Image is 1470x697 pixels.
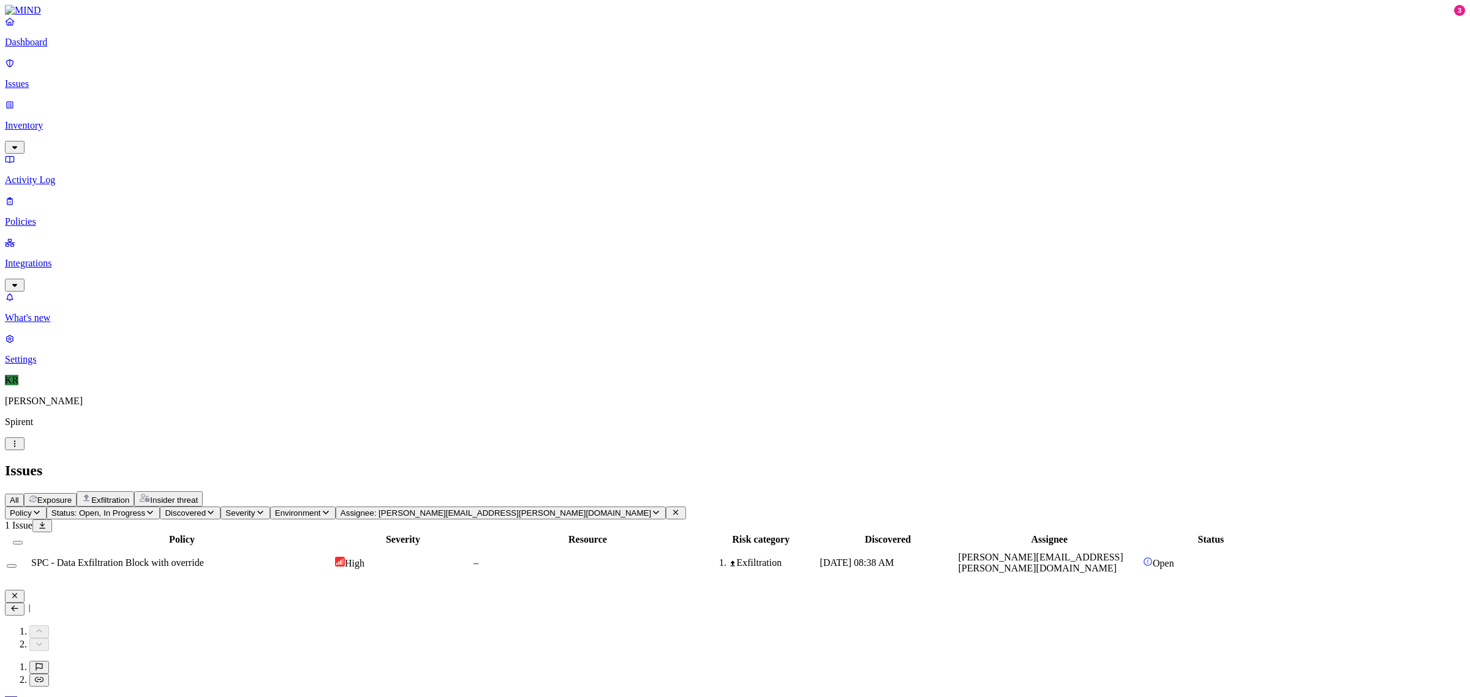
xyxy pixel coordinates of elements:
img: MIND [5,5,41,16]
button: Select all [13,541,23,544]
span: – [473,557,478,568]
span: Severity [225,508,255,518]
p: Activity Log [5,175,1465,186]
span: Policy [10,508,32,518]
span: Discovered [165,508,206,518]
div: Severity [335,534,471,545]
button: Select row [7,564,17,568]
div: Resource [473,534,702,545]
span: [PERSON_NAME][EMAIL_ADDRESS][PERSON_NAME][DOMAIN_NAME] [958,552,1123,573]
p: What's new [5,312,1465,323]
p: Issues [5,78,1465,89]
p: [PERSON_NAME] [5,396,1465,407]
span: All [10,495,19,505]
span: KR [5,375,18,385]
span: Insider threat [150,495,198,505]
span: Status: Open, In Progress [51,508,145,518]
span: SPC - Data Exfiltration Block with override [31,557,204,568]
span: Exposure [37,495,72,505]
span: 1 Issue [5,520,32,530]
p: Settings [5,354,1465,365]
div: Status [1143,534,1279,545]
div: Assignee [958,534,1140,545]
h2: Issues [5,462,1465,479]
span: Environment [275,508,321,518]
p: Spirent [5,416,1465,428]
p: Integrations [5,258,1465,269]
p: Dashboard [5,37,1465,48]
img: status-open [1143,557,1153,567]
div: Discovered [820,534,956,545]
span: Open [1153,558,1174,568]
p: Policies [5,216,1465,227]
div: Policy [31,534,333,545]
div: Risk category [704,534,818,545]
span: Assignee: [PERSON_NAME][EMAIL_ADDRESS][PERSON_NAME][DOMAIN_NAME] [341,508,651,518]
div: 3 [1454,5,1465,16]
div: Exfiltration [729,557,818,568]
span: [DATE] 08:38 AM [820,557,894,568]
span: Exfiltration [91,495,129,505]
span: High [345,558,364,568]
p: Inventory [5,120,1465,131]
img: severity-high [335,557,345,567]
